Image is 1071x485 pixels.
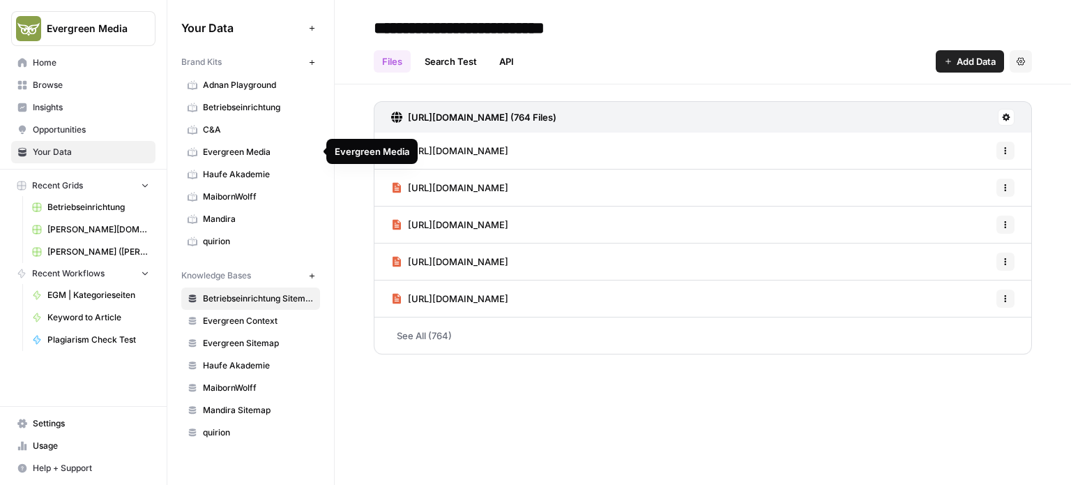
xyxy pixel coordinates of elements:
button: Recent Grids [11,175,155,196]
a: [PERSON_NAME] ([PERSON_NAME]) [26,241,155,263]
a: Evergreen Sitemap [181,332,320,355]
a: Insights [11,96,155,119]
span: Home [33,57,149,69]
span: Settings [33,417,149,430]
span: Evergreen Sitemap [203,337,314,350]
h3: [URL][DOMAIN_NAME] (764 Files) [408,110,556,124]
a: quirion [181,421,320,444]
a: Betriebseinrichtung Sitemap [181,288,320,310]
span: EGM | Kategorieseiten [47,289,149,301]
span: Betriebseinrichtung Sitemap [203,292,314,305]
a: [URL][DOMAIN_NAME] [391,207,508,243]
img: Evergreen Media Logo [16,16,41,41]
span: Add Data [957,54,996,68]
span: Usage [33,440,149,452]
a: Search Test [416,50,485,73]
span: [URL][DOMAIN_NAME] [408,218,508,232]
a: Betriebseinrichtung [181,96,320,119]
span: Help + Support [33,462,149,475]
a: [PERSON_NAME][DOMAIN_NAME] - Ratgeber [26,218,155,241]
span: Your Data [33,146,149,158]
span: Evergreen Context [203,315,314,327]
a: Settings [11,412,155,435]
a: Mandira [181,208,320,230]
a: Keyword to Article [26,306,155,329]
a: [URL][DOMAIN_NAME] [391,133,508,169]
a: Mandira Sitemap [181,399,320,421]
span: MaibornWolff [203,191,314,203]
span: Evergreen Media [203,146,314,158]
a: Home [11,52,155,74]
a: Opportunities [11,119,155,141]
span: Betriebseinrichtung [47,201,149,214]
div: Evergreen Media [335,144,409,158]
a: Your Data [11,141,155,163]
span: quirion [203,235,314,248]
span: [PERSON_NAME][DOMAIN_NAME] - Ratgeber [47,223,149,236]
span: Browse [33,79,149,91]
a: C&A [181,119,320,141]
span: Recent Workflows [32,267,105,280]
span: Evergreen Media [47,22,131,36]
a: [URL][DOMAIN_NAME] [391,281,508,317]
a: [URL][DOMAIN_NAME] [391,244,508,280]
button: Workspace: Evergreen Media [11,11,155,46]
a: Usage [11,435,155,457]
span: [URL][DOMAIN_NAME] [408,255,508,269]
span: Your Data [181,20,303,36]
span: Brand Kits [181,56,222,68]
a: EGM | Kategorieseiten [26,284,155,306]
span: Mandira [203,213,314,225]
span: [PERSON_NAME] ([PERSON_NAME]) [47,246,149,258]
a: Browse [11,74,155,96]
a: Haufe Akademie [181,355,320,377]
span: Opportunities [33,124,149,136]
a: Betriebseinrichtung [26,196,155,218]
span: Adnan Playground [203,79,314,91]
a: Evergreen Media [181,141,320,163]
span: Knowledge Bases [181,269,251,282]
span: Keyword to Article [47,311,149,324]
a: [URL][DOMAIN_NAME] [391,170,508,206]
a: MaibornWolff [181,377,320,399]
span: Betriebseinrichtung [203,101,314,114]
span: MaibornWolff [203,382,314,394]
a: MaibornWolff [181,186,320,208]
a: quirion [181,230,320,253]
span: Insights [33,101,149,114]
a: API [491,50,522,73]
a: Adnan Playground [181,74,320,96]
span: Recent Grids [32,179,83,192]
a: See All (764) [374,318,1032,354]
span: [URL][DOMAIN_NAME] [408,144,508,158]
button: Help + Support [11,457,155,479]
span: [URL][DOMAIN_NAME] [408,292,508,306]
span: Haufe Akademie [203,359,314,372]
a: Haufe Akademie [181,163,320,186]
button: Recent Workflows [11,263,155,284]
span: quirion [203,426,314,439]
a: Plagiarism Check Test [26,329,155,351]
a: Evergreen Context [181,310,320,332]
a: [URL][DOMAIN_NAME] (764 Files) [391,102,556,133]
button: Add Data [936,50,1004,73]
a: Files [374,50,411,73]
span: Haufe Akademie [203,168,314,181]
span: Plagiarism Check Test [47,334,149,346]
span: Mandira Sitemap [203,404,314,417]
span: C&A [203,124,314,136]
span: [URL][DOMAIN_NAME] [408,181,508,195]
